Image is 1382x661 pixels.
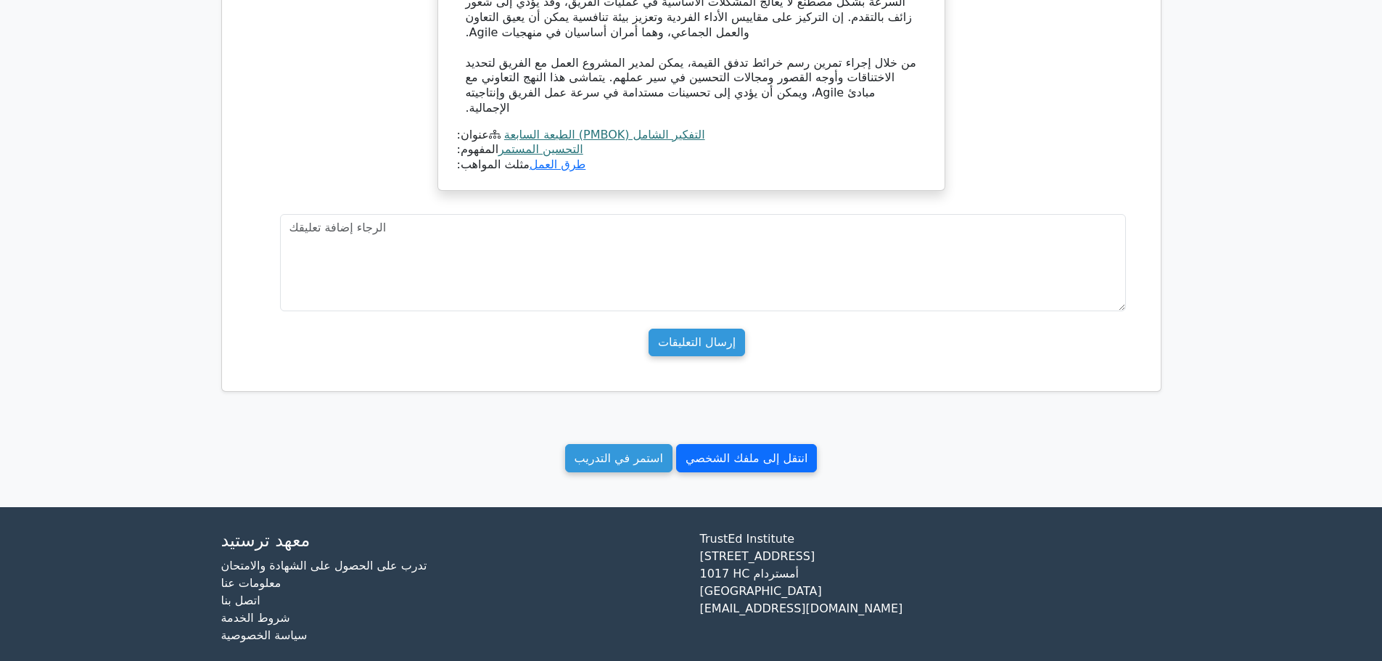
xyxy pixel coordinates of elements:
[221,530,310,551] font: معهد ترستيد
[504,128,705,141] a: التفكير الشامل (PMBOK) الطبعة السابعة
[700,532,795,546] font: TrustEd Institute
[575,451,663,465] font: استمر في التدريب
[565,444,673,472] a: استمر في التدريب
[221,594,260,607] a: اتصل بنا
[700,549,815,563] font: [STREET_ADDRESS]
[221,576,281,590] a: معلومات عنا
[221,559,427,572] a: تدرب على الحصول على الشهادة والامتحان
[676,444,817,472] a: انتقل إلى ملفك الشخصي
[686,451,807,465] font: انتقل إلى ملفك الشخصي
[221,628,308,642] a: سياسة الخصوصية
[700,584,822,598] font: [GEOGRAPHIC_DATA]
[530,157,585,171] a: طرق العمل
[498,142,583,156] a: التحسين المستمر
[221,611,290,625] a: شروط الخدمة
[466,56,916,115] font: من خلال إجراء تمرين رسم خرائط تدفق القيمة، يمكن لمدير المشروع العمل مع الفريق لتحديد الاختناقات و...
[649,329,745,356] input: إرسال التعليقات
[700,602,903,615] font: [EMAIL_ADDRESS][DOMAIN_NAME]
[457,128,489,141] font: عنوان:
[457,157,530,171] font: مثلث المواهب:
[700,567,799,580] font: 1017 HC أمستردام
[457,142,499,156] font: المفهوم:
